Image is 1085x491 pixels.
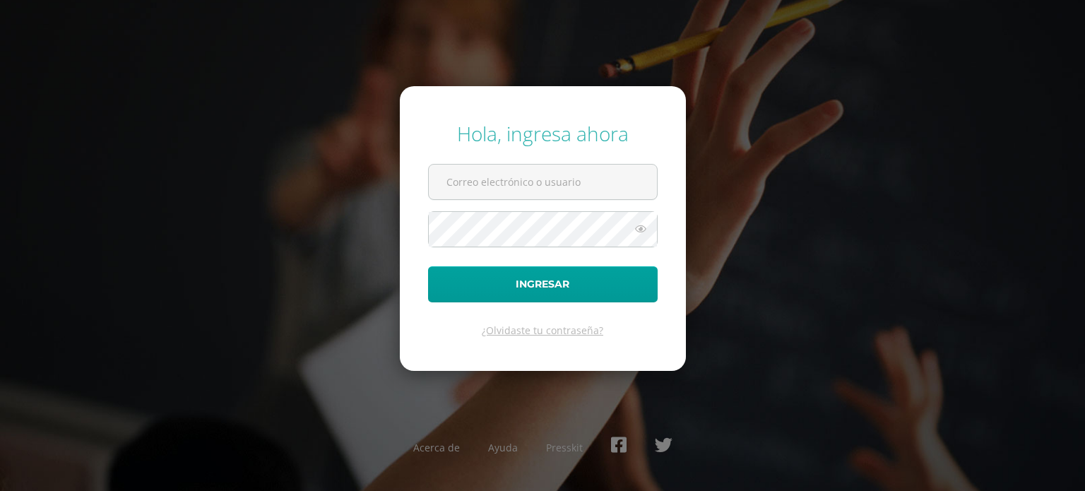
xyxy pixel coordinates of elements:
a: ¿Olvidaste tu contraseña? [482,324,603,337]
div: Hola, ingresa ahora [428,120,658,147]
a: Presskit [546,441,583,454]
input: Correo electrónico o usuario [429,165,657,199]
a: Acerca de [413,441,460,454]
a: Ayuda [488,441,518,454]
button: Ingresar [428,266,658,302]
